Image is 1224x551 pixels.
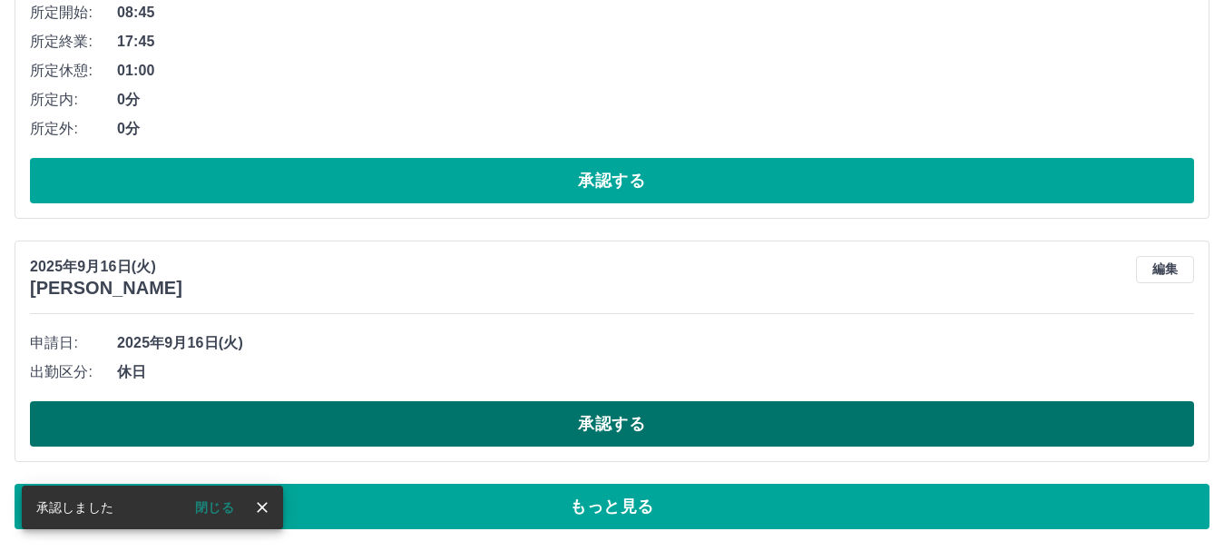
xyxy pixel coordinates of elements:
span: 所定休憩: [30,60,117,82]
span: 0分 [117,89,1194,111]
span: 0分 [117,118,1194,140]
span: 出勤区分: [30,361,117,383]
span: 所定外: [30,118,117,140]
span: 申請日: [30,332,117,354]
span: 2025年9月16日(火) [117,332,1194,354]
span: 所定開始: [30,2,117,24]
span: 所定内: [30,89,117,111]
span: 休日 [117,361,1194,383]
button: もっと見る [15,484,1209,529]
p: 2025年9月16日(火) [30,256,182,278]
span: 所定終業: [30,31,117,53]
span: 01:00 [117,60,1194,82]
button: 承認する [30,401,1194,447]
span: 08:45 [117,2,1194,24]
button: 承認する [30,158,1194,203]
h3: [PERSON_NAME] [30,278,182,299]
div: 承認しました [36,491,113,524]
button: 閉じる [181,494,249,521]
span: 17:45 [117,31,1194,53]
button: close [249,494,276,521]
button: 編集 [1136,256,1194,283]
